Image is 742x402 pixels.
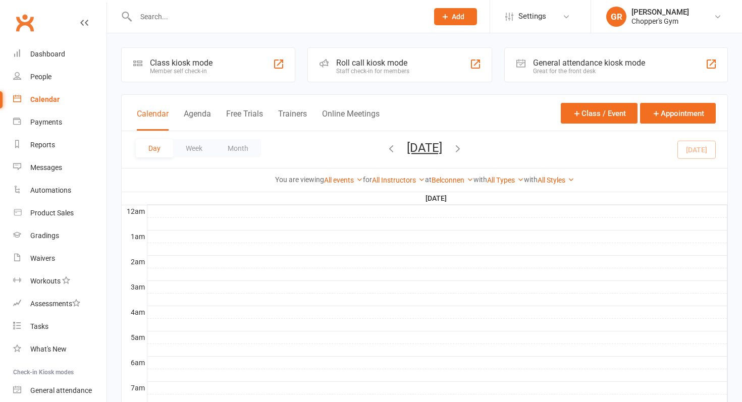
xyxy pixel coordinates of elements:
th: 12am [122,205,147,217]
div: Gradings [30,232,59,240]
div: Waivers [30,254,55,262]
button: Week [173,139,215,157]
a: People [13,66,107,88]
span: Add [452,13,464,21]
th: 6am [122,356,147,369]
th: 1am [122,230,147,243]
a: Gradings [13,224,107,247]
div: Class kiosk mode [150,58,213,68]
div: General attendance [30,386,92,394]
a: Calendar [13,88,107,111]
div: Calendar [30,95,60,103]
div: Assessments [30,300,80,308]
div: General attendance kiosk mode [533,58,645,68]
button: Online Meetings [322,109,380,131]
th: 4am [122,306,147,318]
span: Settings [518,5,546,28]
th: 2am [122,255,147,268]
a: Automations [13,179,107,202]
input: Search... [133,10,421,24]
a: Product Sales [13,202,107,224]
div: Chopper's Gym [631,17,689,26]
div: Reports [30,141,55,149]
a: Tasks [13,315,107,338]
a: All Styles [538,176,574,184]
a: All events [324,176,363,184]
strong: for [363,176,372,184]
div: Member self check-in [150,68,213,75]
div: Payments [30,118,62,126]
a: Reports [13,134,107,156]
a: Dashboard [13,43,107,66]
div: Tasks [30,322,48,330]
button: Appointment [640,103,716,124]
div: Messages [30,163,62,171]
a: All Types [487,176,524,184]
button: Trainers [278,109,307,131]
button: Day [136,139,173,157]
div: Workouts [30,277,61,285]
a: All Instructors [372,176,425,184]
a: Assessments [13,293,107,315]
strong: You are viewing [275,176,324,184]
button: Free Trials [226,109,263,131]
div: Automations [30,186,71,194]
button: Month [215,139,261,157]
button: Calendar [137,109,169,131]
div: Roll call kiosk mode [336,58,409,68]
a: Waivers [13,247,107,270]
div: Staff check-in for members [336,68,409,75]
a: Messages [13,156,107,179]
a: Payments [13,111,107,134]
a: General attendance kiosk mode [13,379,107,402]
th: 3am [122,280,147,293]
div: Great for the front desk [533,68,645,75]
button: Class / Event [561,103,638,124]
div: Product Sales [30,209,74,217]
th: [DATE] [147,192,727,205]
div: Dashboard [30,50,65,58]
strong: at [425,176,432,184]
a: Belconnen [432,176,473,184]
th: 7am [122,381,147,394]
div: People [30,73,51,81]
div: [PERSON_NAME] [631,8,689,17]
button: Agenda [184,109,211,131]
button: Add [434,8,477,25]
a: What's New [13,338,107,361]
button: [DATE] [407,141,442,155]
div: What's New [30,345,67,353]
a: Clubworx [12,10,37,35]
a: Workouts [13,270,107,293]
strong: with [524,176,538,184]
strong: with [473,176,487,184]
div: GR [606,7,626,27]
th: 5am [122,331,147,343]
